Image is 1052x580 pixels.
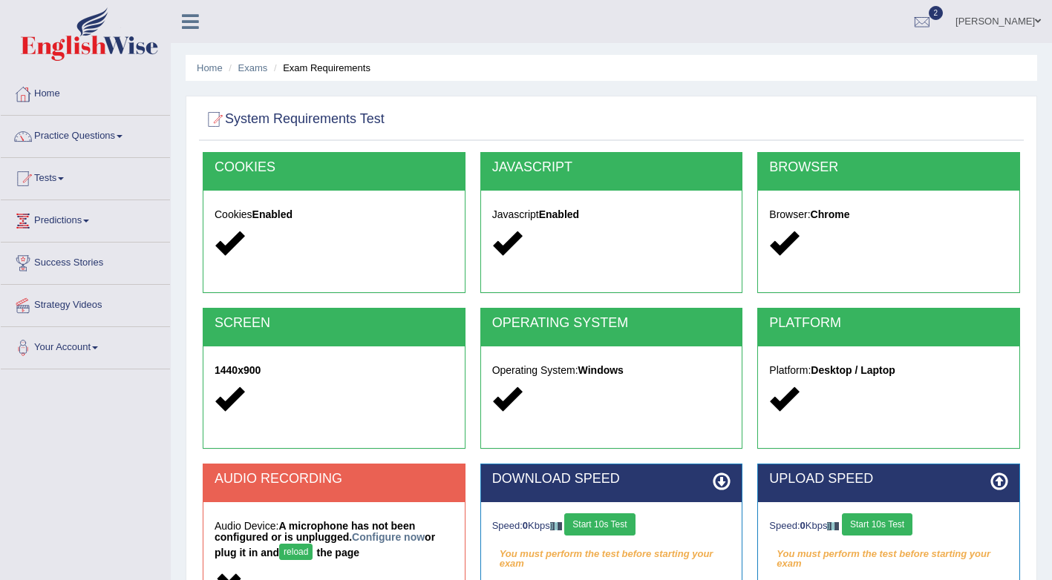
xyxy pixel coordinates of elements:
[539,208,579,220] strong: Enabled
[1,73,170,111] a: Home
[811,208,850,220] strong: Chrome
[929,6,944,20] span: 2
[769,513,1008,539] div: Speed: Kbps
[215,316,454,331] h2: SCREEN
[827,522,839,530] img: ajax-loader-fb-connection.gif
[492,316,731,331] h2: OPERATING SYSTEM
[203,108,385,131] h2: System Requirements Test
[1,158,170,195] a: Tests
[215,521,454,564] h5: Audio Device:
[238,62,268,73] a: Exams
[523,520,528,531] strong: 0
[1,116,170,153] a: Practice Questions
[197,62,223,73] a: Home
[270,61,370,75] li: Exam Requirements
[769,472,1008,487] h2: UPLOAD SPEED
[1,200,170,237] a: Predictions
[578,364,624,376] strong: Windows
[215,160,454,175] h2: COOKIES
[769,365,1008,376] h5: Platform:
[811,364,895,376] strong: Desktop / Laptop
[215,209,454,220] h5: Cookies
[492,513,731,539] div: Speed: Kbps
[564,513,635,535] button: Start 10s Test
[252,208,293,220] strong: Enabled
[492,160,731,175] h2: JAVASCRIPT
[550,522,562,530] img: ajax-loader-fb-connection.gif
[352,531,425,543] a: Configure now
[800,520,806,531] strong: 0
[769,160,1008,175] h2: BROWSER
[215,364,261,376] strong: 1440x900
[769,543,1008,565] em: You must perform the test before starting your exam
[215,472,454,487] h2: AUDIO RECORDING
[492,472,731,487] h2: DOWNLOAD SPEED
[279,544,313,560] button: reload
[769,316,1008,331] h2: PLATFORM
[492,365,731,376] h5: Operating System:
[1,327,170,364] a: Your Account
[492,209,731,220] h5: Javascript
[1,285,170,322] a: Strategy Videos
[492,543,731,565] em: You must perform the test before starting your exam
[215,520,435,558] strong: A microphone has not been configured or is unplugged. or plug it in and the page
[842,513,912,535] button: Start 10s Test
[1,243,170,280] a: Success Stories
[769,209,1008,220] h5: Browser:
